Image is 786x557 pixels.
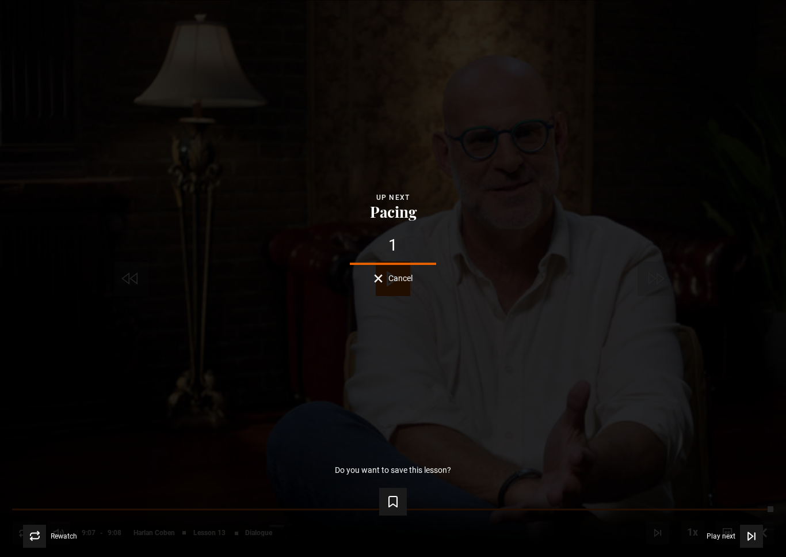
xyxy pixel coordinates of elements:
[374,274,413,283] button: Cancel
[367,204,420,220] button: Pacing
[707,533,735,540] span: Play next
[707,525,763,548] button: Play next
[18,237,768,253] div: 1
[18,192,768,203] div: Up next
[51,533,77,540] span: Rewatch
[23,525,77,548] button: Rewatch
[388,274,413,282] span: Cancel
[335,466,451,474] p: Do you want to save this lesson?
